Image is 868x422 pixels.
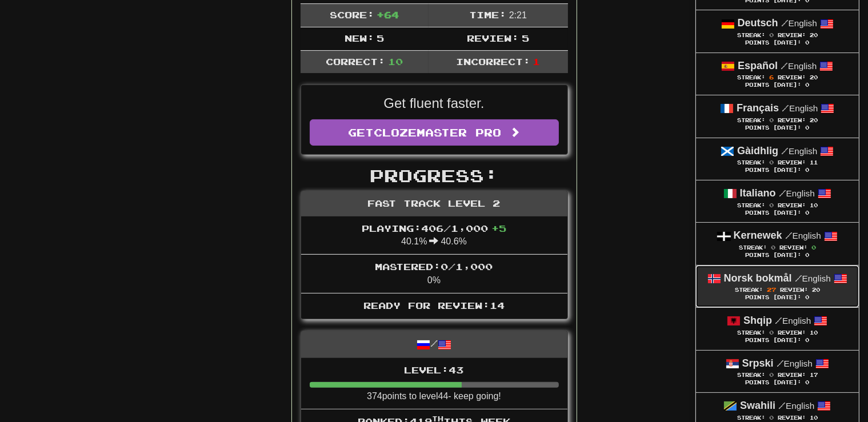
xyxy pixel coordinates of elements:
[782,103,818,113] small: English
[363,300,505,311] span: Ready for Review: 14
[696,180,859,222] a: Italiano /English Streak: 0 Review: 10 Points [DATE]: 0
[795,273,802,283] span: /
[737,202,765,208] span: Streak:
[767,286,776,293] span: 27
[326,56,385,67] span: Correct:
[778,117,806,123] span: Review:
[738,17,778,29] strong: Deutsch
[810,329,818,336] span: 10
[779,188,786,198] span: /
[781,61,817,71] small: English
[362,223,506,234] span: Playing: 406 / 1,000
[781,61,788,71] span: /
[737,102,779,114] strong: Français
[377,9,399,20] span: + 64
[769,31,774,38] span: 0
[707,210,847,217] div: Points [DATE]: 0
[301,191,567,216] div: Fast Track Level 2
[696,138,859,180] a: Gàidhlig /English Streak: 0 Review: 11 Points [DATE]: 0
[739,244,767,251] span: Streak:
[781,18,817,28] small: English
[707,252,847,259] div: Points [DATE]: 0
[734,230,782,241] strong: Kernewek
[781,146,817,156] small: English
[707,82,847,89] div: Points [DATE]: 0
[738,60,778,71] strong: Español
[707,379,847,387] div: Points [DATE]: 0
[810,159,818,166] span: 11
[456,56,530,67] span: Incorrect:
[707,124,847,132] div: Points [DATE]: 0
[769,329,774,336] span: 0
[374,126,501,139] span: Clozemaster Pro
[810,415,818,421] span: 10
[696,10,859,52] a: Deutsch /English Streak: 0 Review: 20 Points [DATE]: 0
[769,74,774,81] span: 6
[810,74,818,81] span: 20
[740,187,776,199] strong: Italiano
[775,316,811,325] small: English
[778,401,814,411] small: English
[737,117,765,123] span: Streak:
[778,32,806,38] span: Review:
[707,337,847,344] div: Points [DATE]: 0
[778,400,786,411] span: /
[405,364,464,375] span: Level: 43
[724,272,792,284] strong: Norsk bokmål
[769,116,774,123] span: 0
[781,146,789,156] span: /
[778,372,806,378] span: Review:
[696,351,859,392] a: Srpski /English Streak: 0 Review: 17 Points [DATE]: 0
[469,9,506,20] span: Time:
[778,415,806,421] span: Review:
[810,117,818,123] span: 20
[777,359,813,368] small: English
[330,9,374,20] span: Score:
[769,414,774,421] span: 0
[388,56,403,67] span: 10
[310,94,559,113] p: Get fluent faster.
[696,308,859,349] a: Shqip /English Streak: 0 Review: 10 Points [DATE]: 0
[737,74,765,81] span: Streak:
[377,33,384,43] span: 5
[707,167,847,174] div: Points [DATE]: 0
[696,223,859,264] a: Kernewek /English Streak: 0 Review: 0 Points [DATE]: 0
[301,254,567,294] li: 0%
[533,56,540,67] span: 1
[467,33,519,43] span: Review:
[301,358,567,409] li: 374 points to level 44 - keep going!
[775,315,782,325] span: /
[811,244,816,251] span: 0
[778,159,806,166] span: Review:
[778,202,806,208] span: Review:
[737,159,765,166] span: Streak:
[810,32,818,38] span: 20
[375,261,493,272] span: Mastered: 0 / 1,000
[301,216,567,255] li: 40.1% 40.6%
[769,159,774,166] span: 0
[779,188,815,198] small: English
[785,231,821,240] small: English
[737,145,778,156] strong: Gàidhlig
[810,372,818,378] span: 17
[781,18,789,28] span: /
[743,315,772,326] strong: Shqip
[509,10,527,20] span: 2 : 21
[301,166,568,185] h2: Progress:
[769,202,774,208] span: 0
[780,287,808,293] span: Review:
[812,287,820,293] span: 20
[795,274,831,283] small: English
[737,32,765,38] span: Streak:
[522,33,529,43] span: 5
[707,39,847,47] div: Points [DATE]: 0
[782,103,789,113] span: /
[696,266,859,307] a: Norsk bokmål /English Streak: 27 Review: 20 Points [DATE]: 0
[777,358,784,368] span: /
[810,202,818,208] span: 10
[737,372,765,378] span: Streak:
[491,223,506,234] span: + 5
[696,53,859,95] a: Español /English Streak: 6 Review: 20 Points [DATE]: 0
[735,287,763,293] span: Streak:
[740,400,775,411] strong: Swahili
